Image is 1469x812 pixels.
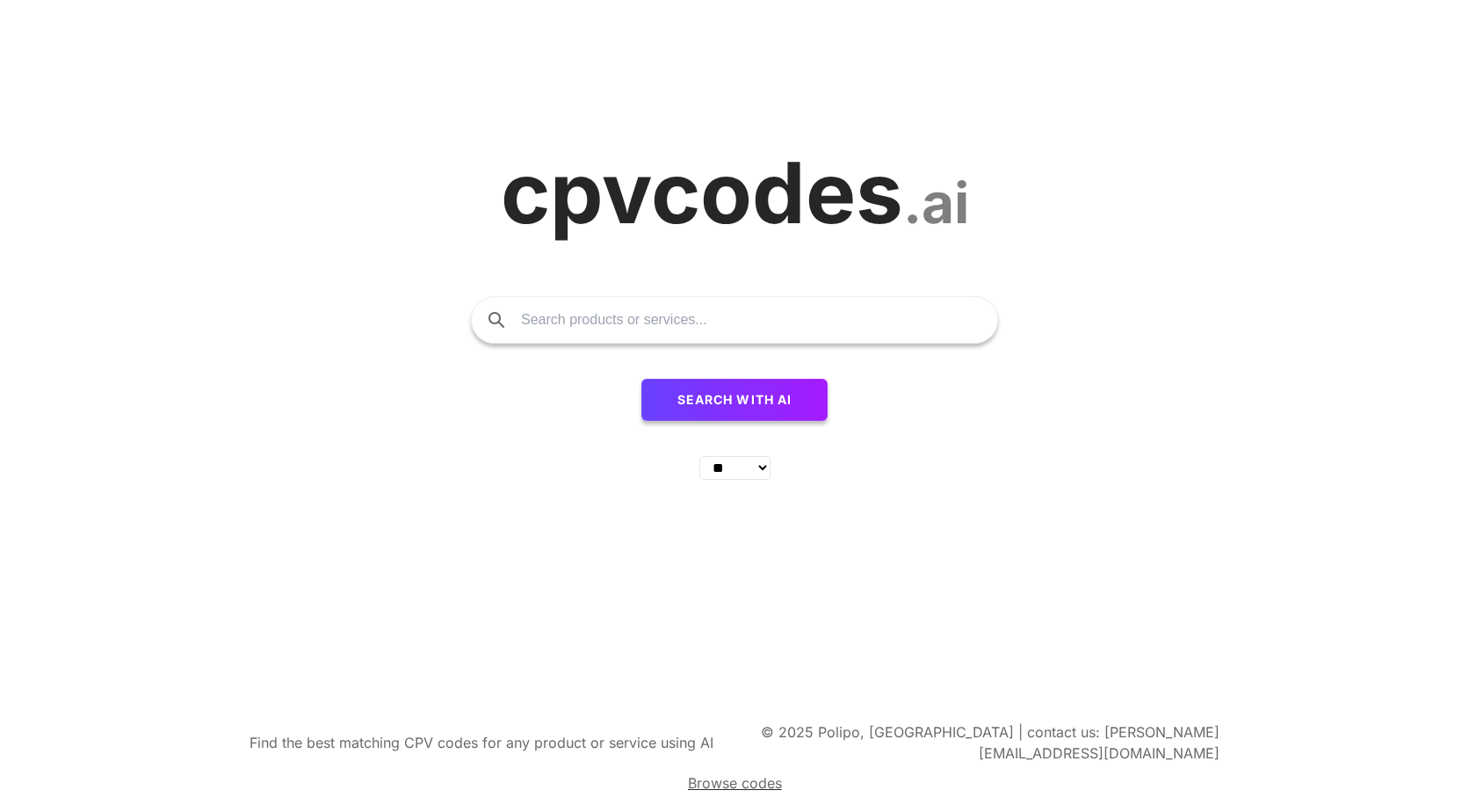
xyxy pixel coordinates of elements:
[688,774,782,792] span: Browse codes
[903,169,969,236] span: .ai
[641,379,829,421] button: Search with AI
[521,297,980,343] input: Search products or services...
[501,142,969,243] a: cpvcodes.ai
[250,734,713,751] span: Find the best matching CPV codes for any product or service using AI
[761,723,1219,762] span: © 2025 Polipo, [GEOGRAPHIC_DATA] | contact us: [PERSON_NAME][EMAIL_ADDRESS][DOMAIN_NAME]
[677,392,792,407] span: Search with AI
[501,141,903,243] span: cpvcodes
[688,772,782,794] a: Browse codes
